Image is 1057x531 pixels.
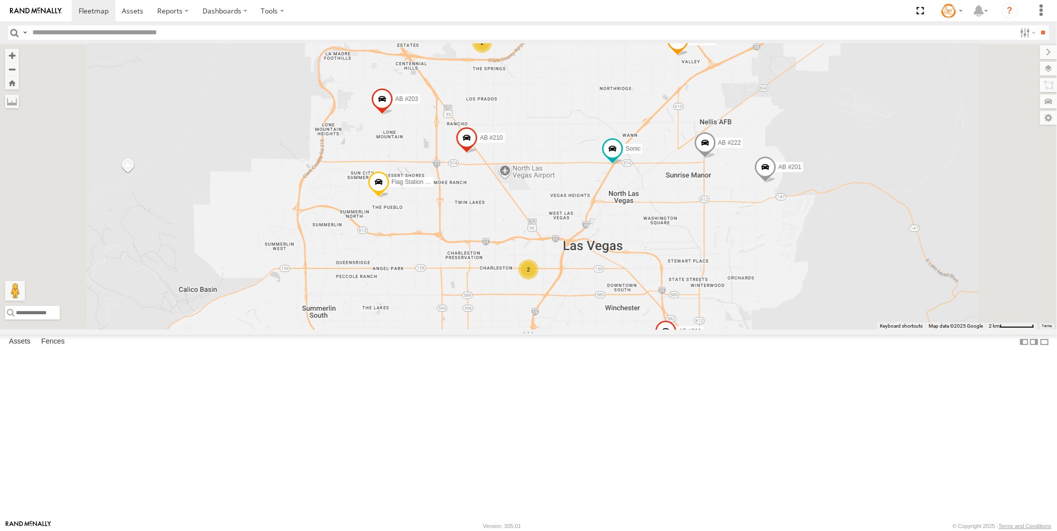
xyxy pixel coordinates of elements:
label: Hide Summary Table [1040,335,1050,349]
label: Search Query [21,25,29,40]
button: Zoom in [5,49,19,62]
span: Sonic [626,145,640,152]
div: Tommy Stauffer [938,3,966,18]
span: Map data ©2025 Google [929,323,983,329]
label: Fences [36,335,70,349]
span: AB #222 [718,139,741,146]
div: 2 [472,33,492,53]
span: AB #201 [778,163,801,170]
label: Dock Summary Table to the Left [1019,335,1029,349]
span: AB #211 [679,328,702,335]
button: Map Scale: 2 km per 65 pixels [986,323,1037,330]
button: Drag Pegman onto the map to open Street View [5,281,25,301]
a: Terms [1042,324,1053,328]
label: Dock Summary Table to the Right [1029,335,1039,349]
a: Terms and Conditions [999,523,1052,529]
label: Measure [5,94,19,108]
div: 2 [519,260,538,279]
button: Zoom out [5,62,19,76]
div: © Copyright 2025 - [952,523,1052,529]
div: Version: 305.01 [483,523,521,529]
span: AB #210 [480,134,503,141]
img: rand-logo.svg [10,7,62,14]
label: Map Settings [1040,111,1057,125]
span: Flag Station #02 [392,178,435,185]
label: Assets [4,335,35,349]
button: Zoom Home [5,76,19,89]
i: ? [1002,3,1018,19]
a: Visit our Website [5,521,51,531]
button: Keyboard shortcuts [880,323,923,330]
span: AB #203 [395,95,418,102]
span: 2 km [989,323,1000,329]
label: Search Filter Options [1016,25,1038,40]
